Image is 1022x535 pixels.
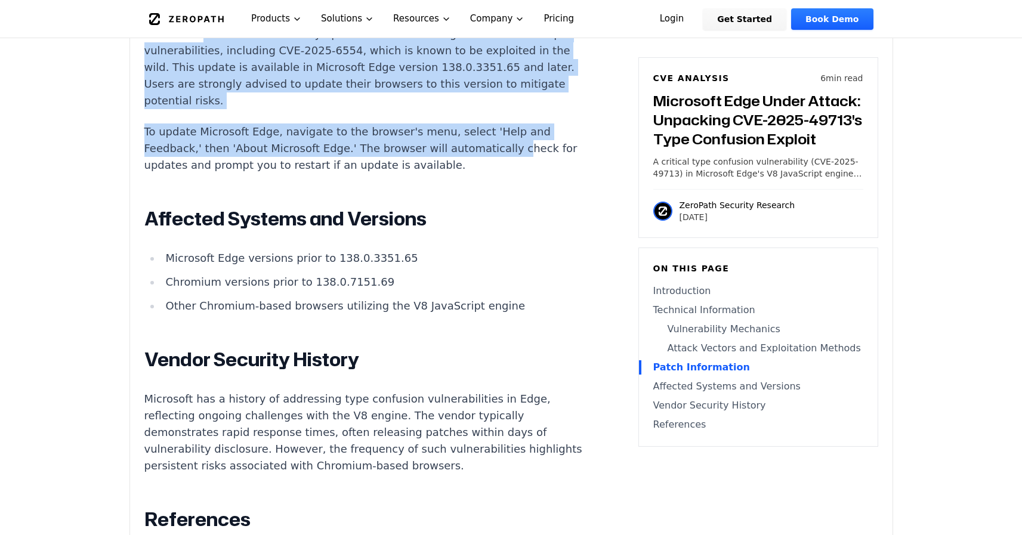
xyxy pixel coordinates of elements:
[653,398,863,413] a: Vendor Security History
[791,8,873,30] a: Book Demo
[653,72,730,84] h6: CVE Analysis
[680,199,795,211] p: ZeroPath Security Research
[144,348,588,372] h2: Vendor Security History
[144,207,588,231] h2: Affected Systems and Versions
[653,202,672,221] img: ZeroPath Security Research
[653,341,863,355] a: Attack Vectors and Exploitation Methods
[144,123,588,174] p: To update Microsoft Edge, navigate to the browser's menu, select 'Help and Feedback,' then 'About...
[144,26,588,109] p: Microsoft has released a security update for Microsoft Edge to address multiple vulnerabilities, ...
[653,303,863,317] a: Technical Information
[161,250,588,267] li: Microsoft Edge versions prior to 138.0.3351.65
[820,72,863,84] p: 6 min read
[653,262,863,274] h6: On this page
[161,274,588,290] li: Chromium versions prior to 138.0.7151.69
[161,298,588,314] li: Other Chromium-based browsers utilizing the V8 JavaScript engine
[653,91,863,149] h3: Microsoft Edge Under Attack: Unpacking CVE-2025-49713's Type Confusion Exploit
[703,8,786,30] a: Get Started
[653,322,863,336] a: Vulnerability Mechanics
[144,391,588,474] p: Microsoft has a history of addressing type confusion vulnerabilities in Edge, reflecting ongoing ...
[646,8,699,30] a: Login
[653,379,863,394] a: Affected Systems and Versions
[144,508,588,531] h2: References
[653,418,863,432] a: References
[653,156,863,180] p: A critical type confusion vulnerability (CVE-2025-49713) in Microsoft Edge's V8 JavaScript engine...
[680,211,795,223] p: [DATE]
[653,284,863,298] a: Introduction
[653,360,863,375] a: Patch Information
